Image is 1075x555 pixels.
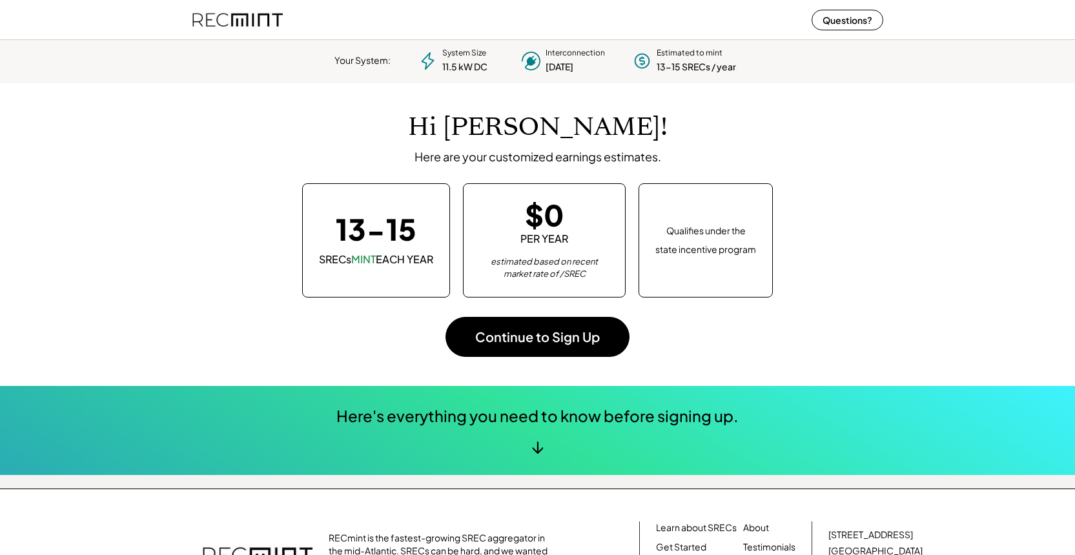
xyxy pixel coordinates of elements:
[415,149,661,164] div: Here are your customized earnings estimates.
[445,317,630,357] button: Continue to Sign Up
[351,252,376,266] font: MINT
[442,48,486,59] div: System Size
[656,521,737,534] a: Learn about SRECs
[336,405,739,427] div: Here's everything you need to know before signing up.
[656,541,706,554] a: Get Started
[657,48,722,59] div: Estimated to mint
[743,541,795,554] a: Testimonials
[442,61,487,74] div: 11.5 kW DC
[192,3,283,37] img: recmint-logotype%403x%20%281%29.jpeg
[480,256,609,281] div: estimated based on recent market rate of /SREC
[655,241,756,256] div: state incentive program
[336,214,416,243] div: 13-15
[657,61,736,74] div: 13-15 SRECs / year
[319,252,433,267] div: SRECs EACH YEAR
[525,200,564,229] div: $0
[531,436,544,456] div: ↓
[334,54,391,67] div: Your System:
[546,48,605,59] div: Interconnection
[812,10,883,30] button: Questions?
[520,232,568,246] div: PER YEAR
[546,61,573,74] div: [DATE]
[828,529,913,541] div: [STREET_ADDRESS]
[666,225,746,237] div: Qualifies under the
[408,112,668,143] h1: Hi [PERSON_NAME]!
[743,521,769,534] a: About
